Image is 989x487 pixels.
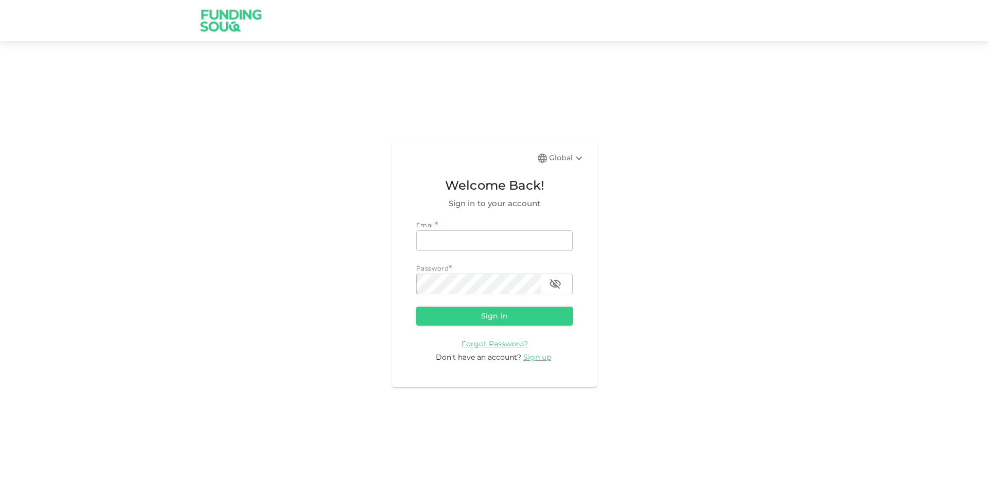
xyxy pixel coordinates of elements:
span: Welcome Back! [416,176,573,195]
button: Sign in [416,307,573,325]
div: Global [549,152,585,164]
input: password [416,274,541,294]
a: Forgot Password? [462,339,528,348]
span: Email [416,221,435,229]
input: email [416,230,573,251]
span: Sign in to your account [416,197,573,210]
span: Password [416,264,449,272]
span: Don’t have an account? [436,352,521,362]
span: Sign up [523,352,551,362]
